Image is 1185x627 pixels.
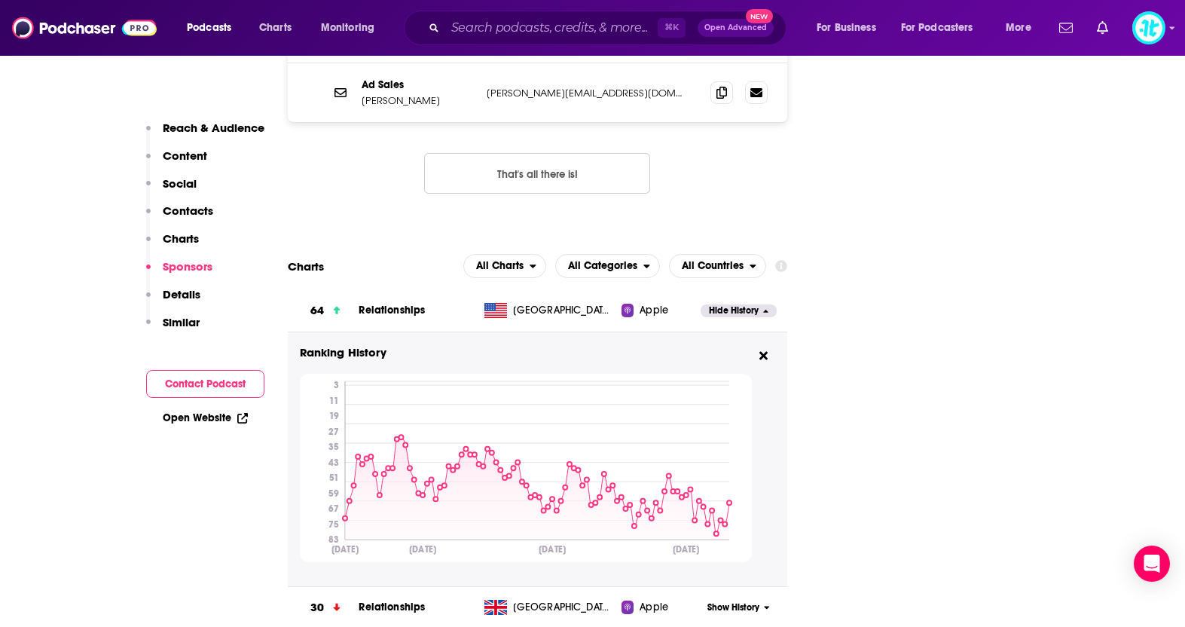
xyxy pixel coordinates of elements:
[310,599,324,616] h3: 30
[1132,11,1165,44] span: Logged in as ImpactTheory
[163,259,212,274] p: Sponsors
[817,17,876,38] span: For Business
[513,303,611,318] span: United States
[12,14,157,42] img: Podchaser - Follow, Share and Rate Podcasts
[328,534,338,545] tspan: 83
[146,259,212,287] button: Sponsors
[622,600,701,615] a: Apple
[310,16,394,40] button: open menu
[163,148,207,163] p: Content
[249,16,301,40] a: Charts
[418,11,801,45] div: Search podcasts, credits, & more...
[640,600,668,615] span: Apple
[163,231,199,246] p: Charts
[555,254,660,278] button: open menu
[476,261,524,271] span: All Charts
[995,16,1050,40] button: open menu
[539,543,566,555] tspan: [DATE]
[146,203,213,231] button: Contacts
[746,9,773,23] span: New
[146,370,264,398] button: Contact Podcast
[328,473,338,483] tspan: 51
[163,411,248,424] a: Open Website
[1132,11,1165,44] button: Show profile menu
[424,153,650,194] button: Nothing here.
[146,176,197,204] button: Social
[359,304,425,317] a: Relationships
[701,304,776,317] button: Hide History
[163,287,200,301] p: Details
[362,78,475,91] p: Ad Sales
[1053,15,1079,41] a: Show notifications dropdown
[146,315,200,343] button: Similar
[409,543,436,555] tspan: [DATE]
[1091,15,1114,41] a: Show notifications dropdown
[463,254,546,278] button: open menu
[328,411,338,421] tspan: 19
[163,315,200,329] p: Similar
[682,261,744,271] span: All Countries
[901,17,973,38] span: For Podcasters
[328,427,338,437] tspan: 27
[300,344,752,362] h3: Ranking History
[568,261,637,271] span: All Categories
[478,600,622,615] a: [GEOGRAPHIC_DATA]
[478,303,622,318] a: [GEOGRAPHIC_DATA]
[146,121,264,148] button: Reach & Audience
[806,16,895,40] button: open menu
[333,380,338,390] tspan: 3
[146,231,199,259] button: Charts
[669,254,766,278] button: open menu
[288,290,359,332] a: 64
[658,18,686,38] span: ⌘ K
[672,543,699,555] tspan: [DATE]
[331,543,359,555] tspan: [DATE]
[328,396,338,406] tspan: 11
[1134,546,1170,582] div: Open Intercom Messenger
[487,87,686,99] p: [PERSON_NAME][EMAIL_ADDRESS][DOMAIN_NAME]
[891,16,995,40] button: open menu
[163,203,213,218] p: Contacts
[669,254,766,278] h2: Countries
[622,303,701,318] a: Apple
[176,16,251,40] button: open menu
[1006,17,1031,38] span: More
[1132,11,1165,44] img: User Profile
[321,17,374,38] span: Monitoring
[698,19,774,37] button: Open AdvancedNew
[310,302,324,320] h3: 64
[709,304,759,317] span: Hide History
[701,601,776,614] button: Show History
[328,519,338,530] tspan: 75
[146,287,200,315] button: Details
[163,121,264,135] p: Reach & Audience
[640,303,668,318] span: Apple
[328,457,338,468] tspan: 43
[146,148,207,176] button: Content
[362,94,475,107] p: [PERSON_NAME]
[288,259,324,274] h2: Charts
[187,17,231,38] span: Podcasts
[328,488,338,499] tspan: 59
[163,176,197,191] p: Social
[555,254,660,278] h2: Categories
[359,601,425,613] a: Relationships
[328,503,338,514] tspan: 67
[445,16,658,40] input: Search podcasts, credits, & more...
[259,17,292,38] span: Charts
[328,442,338,452] tspan: 35
[513,600,611,615] span: United Kingdom
[707,601,759,614] span: Show History
[704,24,767,32] span: Open Advanced
[463,254,546,278] h2: Platforms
